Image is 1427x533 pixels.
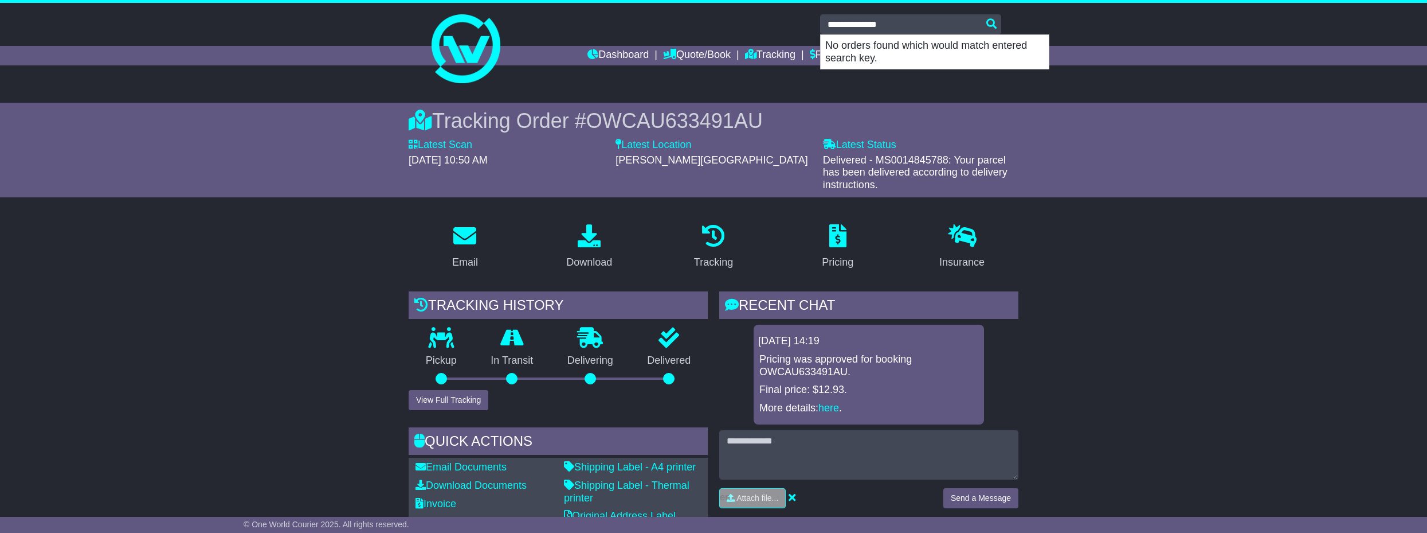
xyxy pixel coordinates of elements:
p: In Transit [474,355,551,367]
a: Dashboard [587,46,649,65]
label: Latest Location [616,139,691,151]
a: Tracking [687,220,740,274]
p: Pricing was approved for booking OWCAU633491AU. [759,353,978,378]
a: Shipping Label - Thermal printer [564,480,689,504]
span: OWCAU633491AU [586,109,763,133]
span: Delivered - MS0014845788: Your parcel has been delivered according to delivery instructions. [823,154,1007,190]
div: [DATE] 14:19 [758,335,979,348]
button: View Full Tracking [409,390,488,410]
a: Email [445,220,485,274]
a: here [818,402,839,414]
span: © One World Courier 2025. All rights reserved. [244,520,409,529]
div: Tracking [694,255,733,270]
div: Tracking history [409,291,708,322]
p: Final price: $12.93. [759,384,978,396]
a: Download [559,220,620,274]
a: Quote/Book [663,46,731,65]
label: Latest Status [823,139,896,151]
p: Delivering [550,355,630,367]
div: Insurance [939,255,985,270]
a: Invoice [415,498,456,509]
a: Download Documents [415,480,527,491]
button: Send a Message [943,488,1018,508]
a: Tracking [745,46,795,65]
label: Latest Scan [409,139,472,151]
p: Pickup [409,355,474,367]
a: Original Address Label [564,510,676,522]
p: No orders found which would match entered search key. [821,35,1049,69]
span: [DATE] 10:50 AM [409,154,488,166]
p: More details: . [759,402,978,415]
div: Tracking Order # [409,108,1018,133]
a: Pricing [814,220,861,274]
a: Email Documents [415,461,507,473]
div: Download [566,255,612,270]
a: Insurance [932,220,992,274]
div: Pricing [822,255,853,270]
p: Delivered [630,355,708,367]
span: [PERSON_NAME][GEOGRAPHIC_DATA] [616,154,807,166]
div: Email [452,255,478,270]
a: Shipping Label - A4 printer [564,461,696,473]
div: Quick Actions [409,427,708,458]
div: RECENT CHAT [719,291,1018,322]
a: Financials [810,46,862,65]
